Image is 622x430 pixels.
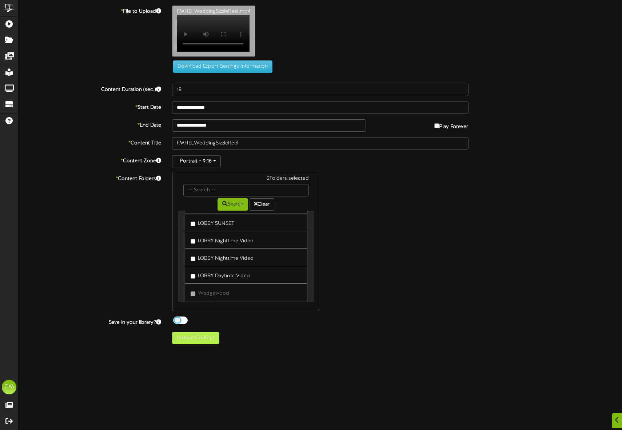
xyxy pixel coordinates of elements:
[177,15,250,52] video: Your browser does not support HTML5 video.
[13,101,167,111] label: Start Date
[13,119,167,129] label: End Date
[191,222,195,226] input: LOBBY SUNSET
[191,252,254,262] label: LOBBY Nighttime Video
[13,155,167,165] label: Content Zone
[191,270,250,280] label: LOBBY Daytime Video
[198,291,229,296] span: Wedgewood
[169,64,272,69] a: Download Export Settings Information
[13,316,167,326] label: Save in your library?
[191,218,234,227] label: LOBBY SUNSET
[2,380,16,394] div: CM
[13,5,167,15] label: File to Upload
[13,173,167,183] label: Content Folders
[191,256,195,261] input: LOBBY Nighttime Video
[218,198,248,211] button: Search
[191,291,195,296] input: Wedgewood
[173,60,272,73] button: Download Export Settings Information
[172,137,469,150] input: Title of this Content
[13,84,167,93] label: Content Duration (sec.)
[191,274,195,279] input: LOBBY Daytime Video
[13,137,167,147] label: Content Title
[434,119,468,131] label: Play Forever
[434,123,439,128] input: Play Forever
[172,155,221,167] button: Portrait - 9:16
[191,235,254,245] label: LOBBY Nighttime Video
[178,175,315,184] div: 2 Folders selected
[250,198,274,211] button: Clear
[183,184,309,196] input: -- Search --
[191,239,195,244] input: LOBBY Nighttime Video
[172,332,219,344] button: Upload Content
